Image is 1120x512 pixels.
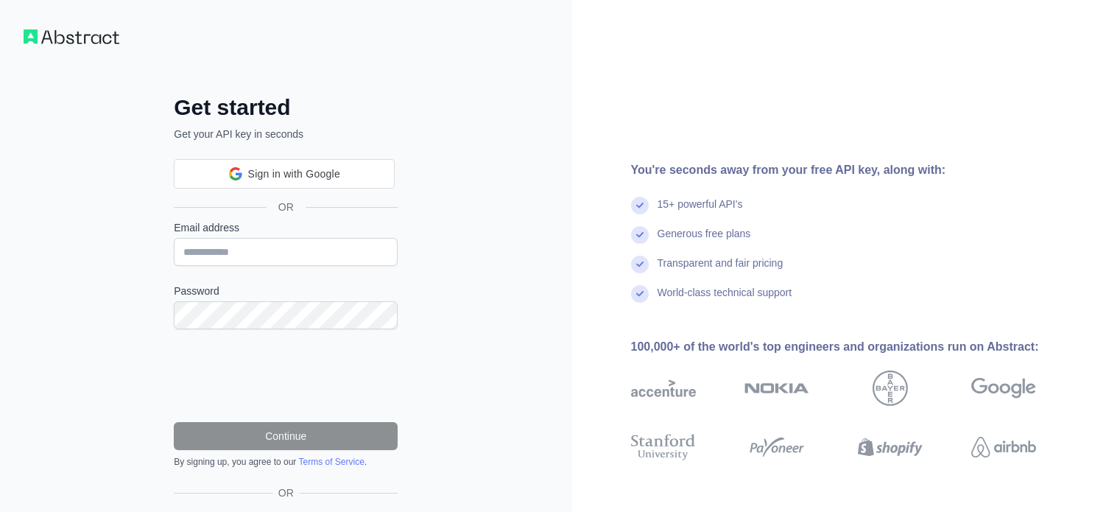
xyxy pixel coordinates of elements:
img: shopify [858,431,923,463]
img: check mark [631,285,649,303]
img: bayer [873,371,908,406]
span: Sign in with Google [248,166,340,182]
label: Password [174,284,398,298]
label: Email address [174,220,398,235]
p: Get your API key in seconds [174,127,398,141]
div: Transparent and fair pricing [658,256,783,285]
img: check mark [631,256,649,273]
button: Continue [174,422,398,450]
div: By signing up, you agree to our . [174,456,398,468]
div: Sign in with Google [174,159,395,189]
h2: Get started [174,94,398,121]
img: check mark [631,226,649,244]
span: OR [267,200,306,214]
img: Workflow [24,29,119,44]
a: Terms of Service [298,457,364,467]
img: stanford university [631,431,696,463]
div: 15+ powerful API's [658,197,743,226]
iframe: reCAPTCHA [174,347,398,404]
div: 100,000+ of the world's top engineers and organizations run on Abstract: [631,338,1083,356]
div: You're seconds away from your free API key, along with: [631,161,1083,179]
div: Generous free plans [658,226,751,256]
span: OR [272,485,300,500]
img: check mark [631,197,649,214]
img: accenture [631,371,696,406]
img: google [971,371,1036,406]
img: nokia [744,371,809,406]
img: payoneer [744,431,809,463]
img: airbnb [971,431,1036,463]
div: World-class technical support [658,285,792,315]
